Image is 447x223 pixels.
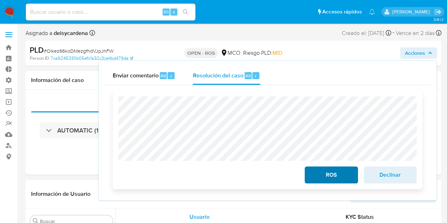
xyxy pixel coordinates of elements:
div: MCO [220,49,240,57]
span: Alt [160,72,166,79]
span: s [173,8,175,15]
span: Riesgo PLD: [243,49,282,57]
button: search-icon [178,7,193,17]
span: Asignado a [25,29,88,37]
button: Declinar [364,166,417,183]
p: OPEN - ROS [184,48,218,58]
h1: Información de Usuario [31,190,90,198]
span: KYC Status [346,213,374,221]
span: Usuario [189,213,210,221]
a: Salir [434,8,442,16]
input: Buscar usuario o caso... [26,7,195,17]
span: Alt [163,8,169,15]
a: Notificaciones [369,9,375,15]
span: MID [272,49,282,57]
span: Declinar [373,167,407,183]
button: Acciones [400,47,437,59]
p: deisyesperanza.cardenas@mercadolibre.com.co [392,8,432,15]
div: AUTOMATIC (1) [40,122,427,139]
div: Creado el: [DATE] [342,28,391,38]
h1: Información del caso [31,77,436,84]
b: deisycardena [52,29,88,37]
span: Enviar comentario [113,71,159,80]
span: # Olkez66koDMezgfhdVJpJhFW [44,47,113,54]
span: Resolución del caso [193,71,243,80]
a: 7ca9245330b05efc1a32c3ce4bd479da [51,55,133,61]
span: Accesos rápidos [322,8,362,16]
b: Person ID [30,55,49,61]
b: PLD [30,44,44,55]
button: ROS [305,166,358,183]
span: r [255,72,257,79]
span: - [393,28,394,38]
span: Acciones [405,47,425,59]
span: Vence en 2 días [396,29,435,37]
span: ROS [314,167,348,183]
span: Alt [245,72,251,79]
h3: AUTOMATIC (1) [57,127,100,134]
span: c [170,72,172,79]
